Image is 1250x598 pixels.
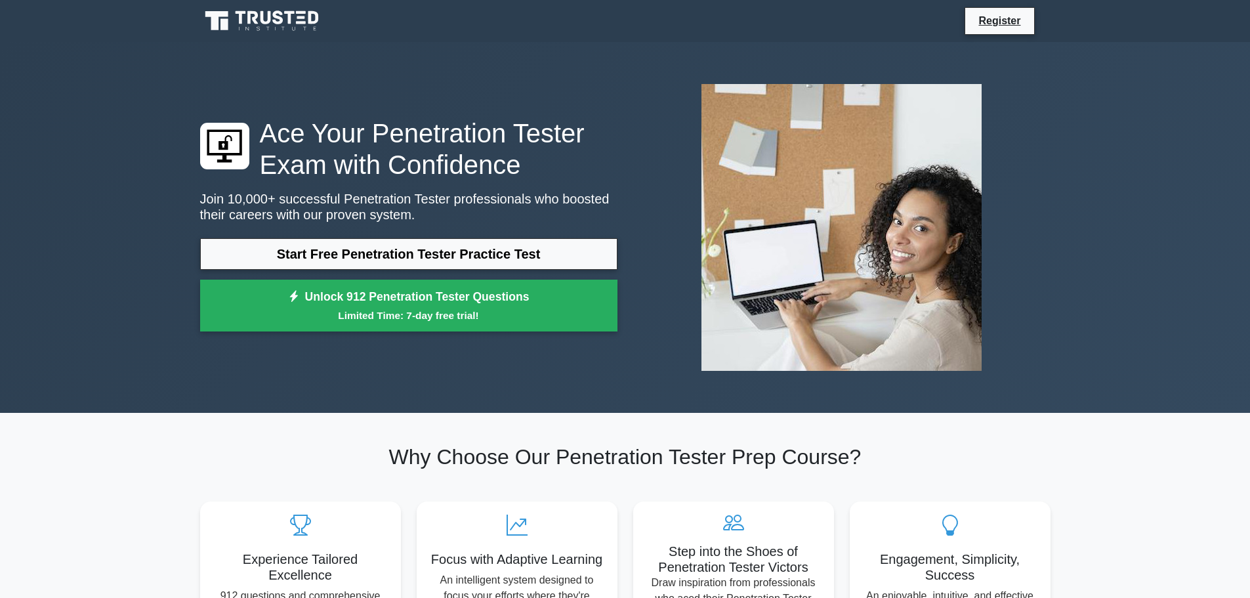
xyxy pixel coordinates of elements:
[427,551,607,567] h5: Focus with Adaptive Learning
[860,551,1040,583] h5: Engagement, Simplicity, Success
[217,308,601,323] small: Limited Time: 7-day free trial!
[211,551,390,583] h5: Experience Tailored Excellence
[200,117,617,181] h1: Ace Your Penetration Tester Exam with Confidence
[200,280,617,332] a: Unlock 912 Penetration Tester QuestionsLimited Time: 7-day free trial!
[970,12,1028,29] a: Register
[200,191,617,223] p: Join 10,000+ successful Penetration Tester professionals who boosted their careers with our prove...
[200,444,1051,469] h2: Why Choose Our Penetration Tester Prep Course?
[644,544,823,575] h5: Step into the Shoes of Penetration Tester Victors
[200,238,617,270] a: Start Free Penetration Tester Practice Test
